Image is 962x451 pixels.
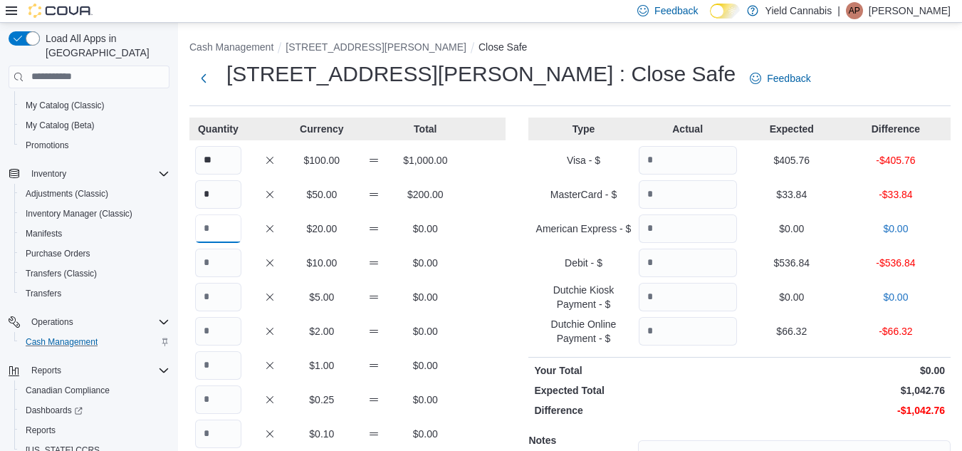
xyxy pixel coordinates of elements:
a: Dashboards [20,402,88,419]
input: Quantity [639,317,737,346]
p: $1,000.00 [402,153,449,167]
p: Quantity [195,122,241,136]
span: Cash Management [20,333,169,351]
a: My Catalog (Beta) [20,117,100,134]
span: My Catalog (Classic) [26,100,105,111]
p: $100.00 [298,153,345,167]
p: Visa - $ [534,153,632,167]
p: $1.00 [298,358,345,373]
p: $0.00 [847,290,945,304]
p: $0.00 [402,256,449,270]
input: Quantity [195,180,241,209]
nav: An example of EuiBreadcrumbs [189,40,951,57]
span: My Catalog (Beta) [26,120,95,131]
input: Quantity [195,214,241,243]
span: Transfers (Classic) [20,265,169,282]
button: Transfers [14,284,175,304]
a: Manifests [20,225,68,242]
p: -$1,042.76 [743,403,945,418]
span: Inventory [31,168,66,180]
a: Purchase Orders [20,245,96,262]
button: Inventory Manager (Classic) [14,204,175,224]
span: Operations [31,316,73,328]
p: $0.00 [402,358,449,373]
button: Close Safe [479,41,527,53]
span: Reports [26,425,56,436]
p: Expected [743,122,841,136]
input: Quantity [195,420,241,448]
p: Actual [639,122,737,136]
div: Alex Pak [846,2,863,19]
span: Purchase Orders [26,248,90,259]
p: [PERSON_NAME] [869,2,951,19]
p: $0.00 [402,427,449,441]
a: Feedback [744,64,816,93]
p: | [837,2,840,19]
h1: [STREET_ADDRESS][PERSON_NAME] : Close Safe [226,60,736,88]
input: Quantity [639,249,737,277]
p: Difference [847,122,945,136]
input: Quantity [195,283,241,311]
input: Quantity [195,317,241,346]
a: Transfers (Classic) [20,265,103,282]
input: Quantity [195,385,241,414]
p: Total [402,122,449,136]
span: Purchase Orders [20,245,169,262]
p: $0.00 [847,222,945,236]
p: $1,042.76 [743,383,945,398]
span: Promotions [26,140,69,151]
p: $33.84 [743,187,841,202]
button: Cash Management [14,332,175,352]
span: Promotions [20,137,169,154]
span: Transfers [20,285,169,302]
button: Promotions [14,135,175,155]
input: Quantity [639,146,737,175]
a: Cash Management [20,333,103,351]
button: Operations [26,313,79,331]
span: Dashboards [26,405,83,416]
p: $0.10 [298,427,345,441]
a: Dashboards [14,400,175,420]
p: American Express - $ [534,222,632,236]
span: Feedback [767,71,810,85]
a: Reports [20,422,61,439]
p: $0.00 [743,222,841,236]
p: Dutchie Online Payment - $ [534,317,632,346]
button: Manifests [14,224,175,244]
span: Manifests [20,225,169,242]
button: Purchase Orders [14,244,175,264]
a: Promotions [20,137,75,154]
p: $0.00 [402,393,449,407]
span: Adjustments (Classic) [20,185,169,202]
p: $2.00 [298,324,345,338]
span: Adjustments (Classic) [26,188,108,199]
span: Inventory Manager (Classic) [26,208,132,219]
p: Difference [534,403,736,418]
p: MasterCard - $ [534,187,632,202]
span: Inventory Manager (Classic) [20,205,169,222]
p: $50.00 [298,187,345,202]
p: $0.00 [402,324,449,338]
p: $10.00 [298,256,345,270]
button: Reports [3,361,175,380]
span: Dashboards [20,402,169,419]
a: Canadian Compliance [20,382,115,399]
input: Quantity [639,180,737,209]
input: Quantity [195,351,241,380]
p: -$66.32 [847,324,945,338]
button: My Catalog (Classic) [14,95,175,115]
span: My Catalog (Classic) [20,97,169,114]
button: My Catalog (Beta) [14,115,175,135]
span: Reports [31,365,61,376]
span: Reports [26,362,169,379]
p: $5.00 [298,290,345,304]
p: Your Total [534,363,736,378]
p: Dutchie Kiosk Payment - $ [534,283,632,311]
img: Cova [28,4,93,18]
p: $536.84 [743,256,841,270]
span: Load All Apps in [GEOGRAPHIC_DATA] [40,31,169,60]
input: Dark Mode [710,4,740,19]
span: Canadian Compliance [20,382,169,399]
p: Currency [298,122,345,136]
button: Reports [14,420,175,440]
